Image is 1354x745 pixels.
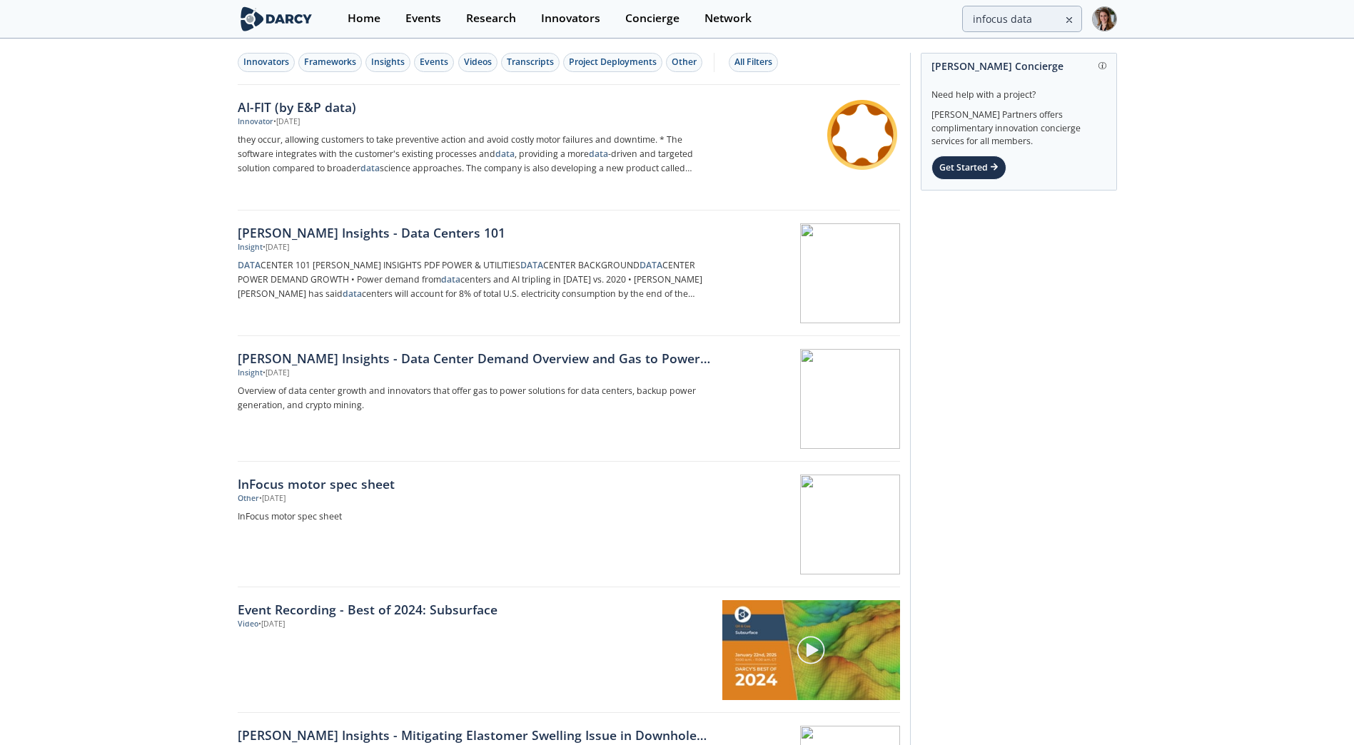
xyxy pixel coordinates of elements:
div: Other [672,56,697,69]
div: Insight [238,368,263,379]
a: [PERSON_NAME] Insights - Data Center Demand Overview and Gas to Power Solutions Insight •[DATE] O... [238,336,900,462]
img: logo-wide.svg [238,6,315,31]
div: • [DATE] [258,619,285,630]
div: • [DATE] [259,493,286,505]
button: Transcripts [501,53,560,72]
button: Frameworks [298,53,362,72]
strong: data [343,288,362,300]
div: [PERSON_NAME] Insights - Mitigating Elastomer Swelling Issue in Downhole Drilling Mud Motors [238,726,710,744]
div: Insight [238,242,263,253]
div: Concierge [625,13,679,24]
div: Research [466,13,516,24]
iframe: chat widget [1294,688,1340,731]
div: Need help with a project? [931,78,1106,101]
button: All Filters [729,53,778,72]
div: [PERSON_NAME] Concierge [931,54,1106,78]
div: • [DATE] [273,116,300,128]
div: [PERSON_NAME] Partners offers complimentary innovation concierge services for all members. [931,101,1106,148]
div: Innovators [541,13,600,24]
p: Overview of data center growth and innovators that offer gas to power solutions for data centers,... [238,384,710,412]
div: • [DATE] [263,368,289,379]
div: Video [238,619,258,630]
input: Advanced Search [962,6,1082,32]
button: Project Deployments [563,53,662,72]
div: InFocus motor spec sheet [238,475,710,493]
div: All Filters [734,56,772,69]
strong: data [360,162,380,174]
img: information.svg [1098,62,1106,70]
a: Event Recording - Best of 2024: Subsurface [238,600,712,619]
div: AI-FIT (by E&P data) [238,98,710,116]
div: Get Started [931,156,1006,180]
div: Events [420,56,448,69]
div: Other [238,493,259,505]
div: Project Deployments [569,56,657,69]
strong: data [441,273,460,285]
strong: data [589,148,608,160]
button: Videos [458,53,497,72]
div: [PERSON_NAME] Insights - Data Centers 101 [238,223,710,242]
img: AI-FIT (by E&P data) [827,100,897,170]
p: InFocus motor spec sheet [238,510,710,524]
div: Network [704,13,752,24]
button: Insights [365,53,410,72]
a: AI-FIT (by E&P data) Innovator •[DATE] they occur, allowing customers to take preventive action a... [238,85,900,211]
div: Events [405,13,441,24]
p: they occur, allowing customers to take preventive action and avoid costly motor failures and down... [238,133,710,176]
button: Innovators [238,53,295,72]
p: CENTER 101 [PERSON_NAME] INSIGHTS PDF POWER & UTILITIES CENTER BACKGROUND CENTER POWER DEMAND GRO... [238,258,710,301]
strong: DATA [238,259,261,271]
a: [PERSON_NAME] Insights - Data Centers 101 Insight •[DATE] DATACENTER 101 [PERSON_NAME] INSIGHTS P... [238,211,900,336]
div: • [DATE] [263,242,289,253]
strong: DATA [520,259,543,271]
img: play-chapters-gray.svg [796,635,826,665]
div: Transcripts [507,56,554,69]
img: Profile [1092,6,1117,31]
button: Other [666,53,702,72]
div: Home [348,13,380,24]
div: Innovator [238,116,273,128]
div: Frameworks [304,56,356,69]
div: Insights [371,56,405,69]
strong: data [495,148,515,160]
div: [PERSON_NAME] Insights - Data Center Demand Overview and Gas to Power Solutions [238,349,710,368]
button: Events [414,53,454,72]
div: Innovators [243,56,289,69]
div: Videos [464,56,492,69]
strong: DATA [640,259,662,271]
a: InFocus motor spec sheet Other •[DATE] InFocus motor spec sheet [238,462,900,587]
